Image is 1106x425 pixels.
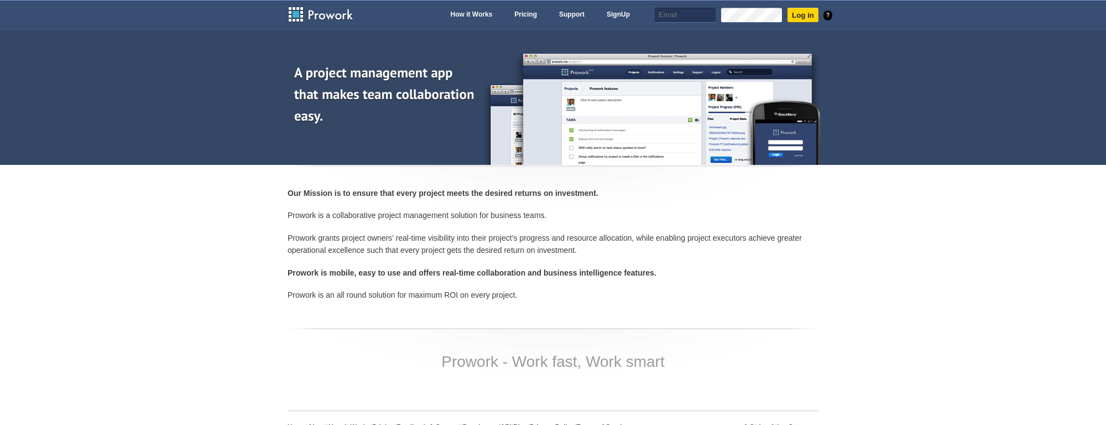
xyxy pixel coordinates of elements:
a: Prowork [288,6,367,23]
strong: Prowork is mobile, easy to use and offers real-time collaboration and business intelligence featu... [288,268,656,277]
a: Support [554,8,590,23]
p: Prowork grants project owners’ real-time visibility into their project’s progress and resource al... [288,232,818,257]
p: Prowork is a collaborative project management solution for business teams. [288,209,818,221]
a: Pricing [509,8,542,23]
p: Prowork is an all round solution for maximum ROI on every project. [288,289,818,301]
input: Log in [787,8,818,22]
div: Prowork - Work fast, Work smart [288,328,818,394]
a: How it Works [445,8,498,23]
a: SignUp [601,8,635,23]
strong: Our Mission is to ensure that every project meets the desired returns on investment. [288,189,598,198]
input: Email [655,8,716,23]
a: ? [823,11,832,20]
